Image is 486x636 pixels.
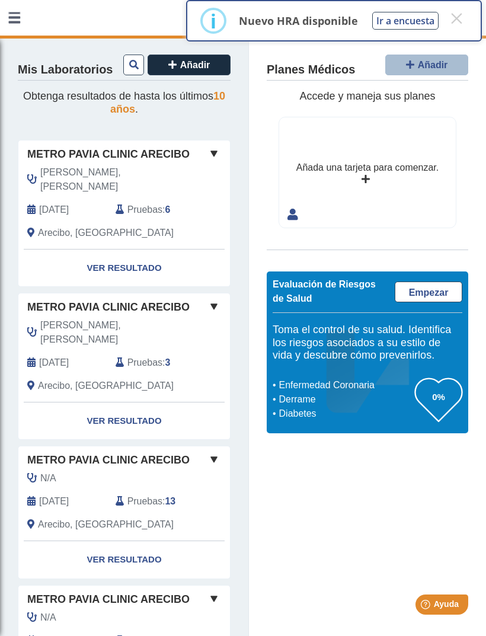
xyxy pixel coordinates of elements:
[18,250,230,287] a: Ver Resultado
[39,203,69,217] span: 2025-08-13
[38,226,174,240] span: Arecibo, PR
[273,279,376,303] span: Evaluación de Riesgos de Salud
[415,389,462,404] h3: 0%
[267,63,355,77] h4: Planes Médicos
[39,494,69,509] span: 2025-02-18
[385,55,468,75] button: Añadir
[127,356,162,370] span: Pruebas
[446,8,467,29] button: Close this dialog
[107,494,195,509] div: :
[276,392,415,407] li: Derrame
[299,90,435,102] span: Accede y maneja sus planes
[107,203,195,217] div: :
[18,541,230,579] a: Ver Resultado
[27,146,190,162] span: Metro Pavia Clinic Arecibo
[18,63,113,77] h4: Mis Laboratorios
[165,357,170,367] b: 3
[107,356,195,370] div: :
[40,165,186,194] span: Rosa Padilla, Jose
[148,55,231,75] button: Añadir
[40,318,186,347] span: Rosa Padilla, Jose
[27,452,190,468] span: Metro Pavia Clinic Arecibo
[40,471,56,485] span: N/A
[38,517,174,532] span: Arecibo, PR
[165,204,170,215] b: 6
[276,378,415,392] li: Enfermedad Coronaria
[40,611,56,625] span: N/A
[27,299,190,315] span: Metro Pavia Clinic Arecibo
[23,90,225,115] span: Obtenga resultados de hasta los últimos .
[165,496,175,506] b: 13
[38,379,174,393] span: Arecibo, PR
[276,407,415,421] li: Diabetes
[39,356,69,370] span: 2025-05-23
[273,324,462,362] h5: Toma el control de su salud. Identifica los riesgos asociados a su estilo de vida y descubre cómo...
[27,592,190,608] span: Metro Pavia Clinic Arecibo
[180,60,210,70] span: Añadir
[418,60,448,70] span: Añadir
[210,10,216,31] div: i
[296,161,439,175] div: Añada una tarjeta para comenzar.
[110,90,225,115] span: 10 años
[409,287,449,298] span: Empezar
[395,282,462,302] a: Empezar
[127,203,162,217] span: Pruebas
[239,14,358,28] p: Nuevo HRA disponible
[381,590,473,623] iframe: Help widget launcher
[372,12,439,30] button: Ir a encuesta
[127,494,162,509] span: Pruebas
[18,402,230,440] a: Ver Resultado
